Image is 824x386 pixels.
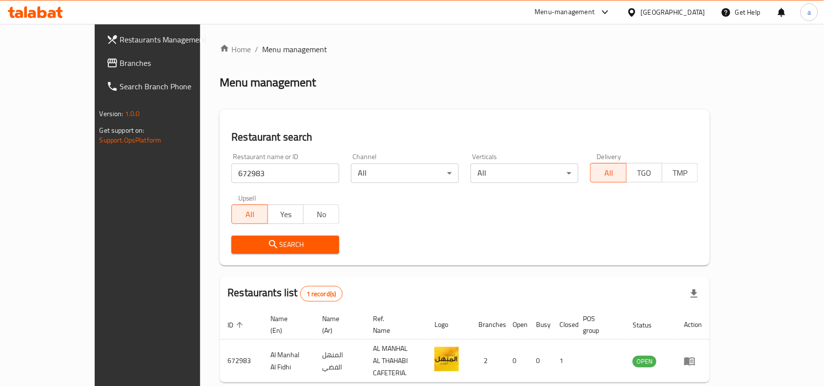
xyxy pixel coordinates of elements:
div: All [351,163,459,183]
span: All [595,166,622,180]
input: Search for restaurant name or ID.. [231,163,339,183]
span: Search Branch Phone [120,81,225,92]
a: Home [220,43,251,55]
h2: Restaurants list [227,285,342,302]
div: Total records count [300,286,343,302]
th: Action [676,310,710,340]
button: Search [231,236,339,254]
a: Support.OpsPlatform [100,134,162,146]
span: POS group [583,313,613,336]
span: TGO [631,166,659,180]
h2: Menu management [220,75,316,90]
td: 0 [505,340,528,383]
a: Search Branch Phone [99,75,232,98]
button: TMP [662,163,698,183]
a: Restaurants Management [99,28,232,51]
div: OPEN [633,356,657,367]
span: Version: [100,107,124,120]
span: TMP [666,166,694,180]
h2: Restaurant search [231,130,698,144]
label: Upsell [238,195,256,202]
span: OPEN [633,356,657,367]
div: Export file [682,282,706,305]
table: enhanced table [220,310,710,383]
td: 0 [528,340,552,383]
nav: breadcrumb [220,43,710,55]
div: Menu-management [535,6,595,18]
div: [GEOGRAPHIC_DATA] [641,7,705,18]
span: Name (En) [270,313,303,336]
span: Restaurants Management [120,34,225,45]
span: Name (Ar) [322,313,353,336]
li: / [255,43,258,55]
td: AL MANHAL AL THAHABI CAFETERIA. [365,340,427,383]
button: TGO [626,163,662,183]
button: All [590,163,626,183]
td: 672983 [220,340,263,383]
div: All [471,163,578,183]
span: Yes [272,207,300,222]
span: Status [633,319,664,331]
th: Logo [427,310,471,340]
td: المنهل الفضي [314,340,365,383]
th: Open [505,310,528,340]
th: Closed [552,310,575,340]
button: All [231,204,268,224]
span: 1.0.0 [125,107,140,120]
span: Get support on: [100,124,144,137]
span: Search [239,239,331,251]
div: Menu [684,355,702,367]
span: Branches [120,57,225,69]
th: Branches [471,310,505,340]
span: Ref. Name [373,313,415,336]
label: Delivery [597,153,621,160]
th: Busy [528,310,552,340]
span: 1 record(s) [301,289,342,299]
span: All [236,207,264,222]
span: ID [227,319,246,331]
span: Menu management [262,43,327,55]
td: Al Manhal Al Fidhi [263,340,314,383]
td: 1 [552,340,575,383]
button: No [303,204,339,224]
button: Yes [268,204,304,224]
img: Al Manhal Al Fidhi [434,347,459,371]
span: a [807,7,811,18]
td: 2 [471,340,505,383]
a: Branches [99,51,232,75]
span: No [308,207,335,222]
